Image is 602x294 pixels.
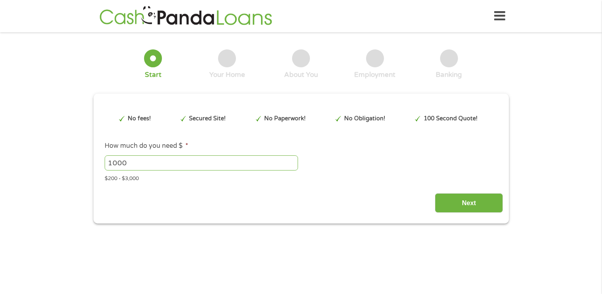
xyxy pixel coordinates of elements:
div: Your Home [209,71,245,79]
p: Secured Site! [189,114,226,123]
p: No fees! [128,114,151,123]
input: Next [435,193,503,213]
div: Start [145,71,162,79]
div: About You [284,71,318,79]
img: GetLoanNow Logo [97,5,275,27]
div: Banking [436,71,462,79]
p: No Obligation! [344,114,385,123]
div: $200 - $3,000 [105,172,497,183]
p: No Paperwork! [264,114,306,123]
p: 100 Second Quote! [424,114,477,123]
div: Employment [354,71,395,79]
label: How much do you need $ [105,142,188,150]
